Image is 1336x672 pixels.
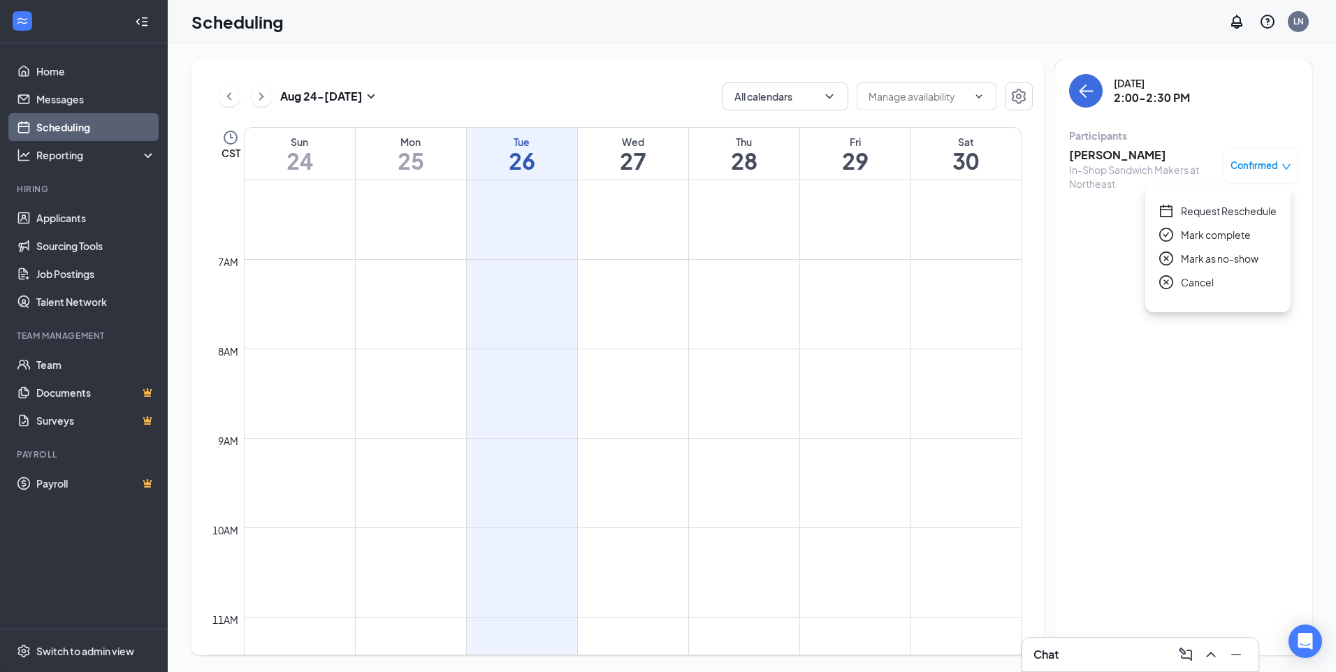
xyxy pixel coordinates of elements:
[17,644,31,658] svg: Settings
[1230,159,1278,173] span: Confirmed
[822,89,836,103] svg: ChevronDown
[1200,643,1222,666] button: ChevronUp
[36,644,134,658] div: Switch to admin view
[723,82,848,110] button: All calendarsChevronDown
[356,135,466,149] div: Mon
[36,469,156,497] a: PayrollCrown
[578,149,688,173] h1: 27
[222,129,239,146] svg: Clock
[689,128,799,180] a: August 28, 2025
[467,149,577,173] h1: 26
[280,89,363,104] h3: Aug 24 - [DATE]
[467,135,577,149] div: Tue
[911,128,1022,180] a: August 30, 2025
[191,10,284,34] h1: Scheduling
[215,344,241,359] div: 8am
[36,57,156,85] a: Home
[1010,88,1027,105] svg: Settings
[1203,646,1219,663] svg: ChevronUp
[36,379,156,407] a: DocumentsCrown
[467,128,577,180] a: August 26, 2025
[1159,204,1173,218] span: calendar
[36,407,156,434] a: SurveysCrown
[1159,251,1173,265] span: close-circle
[1288,624,1322,658] div: Open Intercom Messenger
[356,149,466,173] h1: 25
[215,433,241,448] div: 9am
[1181,203,1277,219] span: Request Reschedule
[222,88,236,105] svg: ChevronLeft
[36,113,156,141] a: Scheduling
[1175,643,1197,666] button: ComposeMessage
[245,135,355,149] div: Sun
[911,135,1022,149] div: Sat
[1069,74,1103,108] button: back-button
[1033,647,1059,662] h3: Chat
[1177,646,1194,663] svg: ComposeMessage
[869,89,968,104] input: Manage availability
[1159,228,1173,242] span: check-circle
[215,254,241,270] div: 7am
[1259,13,1276,30] svg: QuestionInfo
[1069,163,1216,191] div: In-Shop Sandwich Makers at Northeast
[15,14,29,28] svg: WorkstreamLogo
[210,612,241,627] div: 11am
[251,86,272,107] button: ChevronRight
[36,204,156,232] a: Applicants
[1069,147,1216,163] h3: [PERSON_NAME]
[1228,13,1245,30] svg: Notifications
[1114,76,1190,90] div: [DATE]
[36,260,156,288] a: Job Postings
[17,183,153,195] div: Hiring
[17,148,31,162] svg: Analysis
[222,146,240,160] span: CST
[219,86,240,107] button: ChevronLeft
[254,88,268,105] svg: ChevronRight
[1293,15,1304,27] div: LN
[689,149,799,173] h1: 28
[17,330,153,342] div: Team Management
[800,128,910,180] a: August 29, 2025
[17,448,153,460] div: Payroll
[1077,82,1094,99] svg: ArrowLeft
[1181,227,1251,242] span: Mark complete
[36,351,156,379] a: Team
[1005,82,1033,110] button: Settings
[911,149,1022,173] h1: 30
[800,135,910,149] div: Fri
[135,15,149,29] svg: Collapse
[1114,90,1190,105] h3: 2:00-2:30 PM
[245,149,355,173] h1: 24
[356,128,466,180] a: August 25, 2025
[689,135,799,149] div: Thu
[800,149,910,173] h1: 29
[1181,275,1214,290] span: Cancel
[1225,643,1247,666] button: Minimize
[1281,162,1291,172] span: down
[1069,129,1298,143] div: Participants
[36,232,156,260] a: Sourcing Tools
[36,148,157,162] div: Reporting
[245,128,355,180] a: August 24, 2025
[578,135,688,149] div: Wed
[1181,251,1258,266] span: Mark as no-show
[1228,646,1244,663] svg: Minimize
[578,128,688,180] a: August 27, 2025
[363,88,379,105] svg: SmallChevronDown
[973,91,985,102] svg: ChevronDown
[36,85,156,113] a: Messages
[210,523,241,538] div: 10am
[36,288,156,316] a: Talent Network
[1159,275,1173,289] span: close-circle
